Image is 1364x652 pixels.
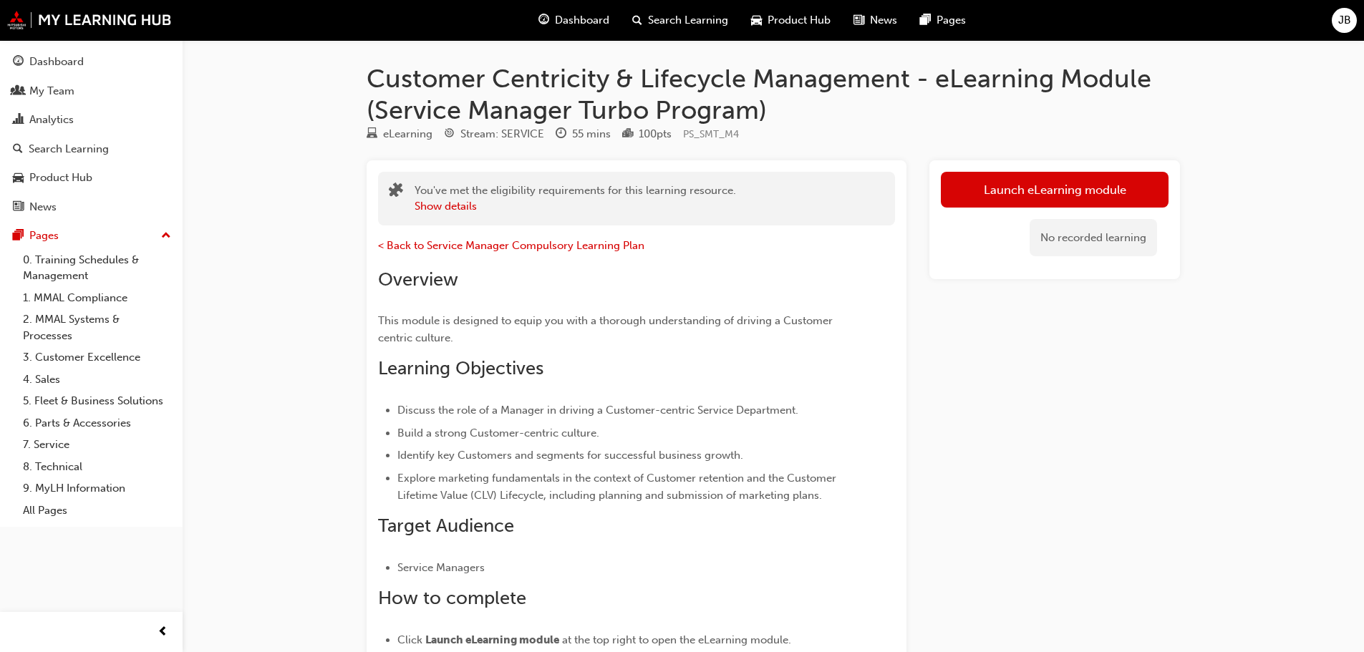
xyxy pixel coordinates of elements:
span: How to complete [378,587,526,609]
a: 2. MMAL Systems & Processes [17,308,177,346]
span: news-icon [13,201,24,214]
div: 100 pts [639,126,672,142]
div: Pages [29,228,59,244]
span: car-icon [13,172,24,185]
span: Target Audience [378,515,514,537]
span: search-icon [13,143,23,156]
span: pages-icon [920,11,931,29]
div: Stream: SERVICE [460,126,544,142]
a: 9. MyLH Information [17,477,177,500]
a: 8. Technical [17,456,177,478]
div: Analytics [29,112,74,128]
a: 5. Fleet & Business Solutions [17,390,177,412]
span: clock-icon [556,128,566,141]
div: 55 mins [572,126,611,142]
button: Pages [6,223,177,249]
span: Discuss the role of a Manager in driving a Customer-centric Service Department. [397,404,798,417]
span: people-icon [13,85,24,98]
span: Pages [937,12,966,29]
span: News [870,12,897,29]
span: up-icon [161,227,171,245]
a: Dashboard [6,49,177,75]
span: Learning Objectives [378,357,543,379]
span: learningResourceType_ELEARNING-icon [367,128,377,141]
a: 7. Service [17,434,177,456]
span: Service Managers [397,561,485,574]
a: guage-iconDashboard [527,6,621,35]
div: Duration [556,125,611,143]
div: No recorded learning [1030,219,1157,257]
span: podium-icon [622,128,633,141]
span: search-icon [632,11,642,29]
span: Learning resource code [683,128,739,140]
span: guage-icon [13,56,24,69]
div: Points [622,125,672,143]
span: guage-icon [538,11,549,29]
div: Search Learning [29,141,109,157]
span: Product Hub [768,12,831,29]
span: Click [397,633,422,646]
a: My Team [6,78,177,104]
span: Launch eLearning module [425,633,559,646]
span: chart-icon [13,114,24,127]
span: Identify key Customers and segments for successful business growth. [397,449,743,462]
span: Search Learning [648,12,728,29]
div: Dashboard [29,54,84,70]
div: Product Hub [29,170,92,186]
a: Launch eLearning module [941,172,1169,208]
button: Show details [415,198,477,215]
a: 1. MMAL Compliance [17,287,177,309]
span: at the top right to open the eLearning module. [562,633,791,646]
div: Type [367,125,432,143]
div: Stream [444,125,544,143]
span: target-icon [444,128,455,141]
span: Explore marketing fundamentals in the context of Customer retention and the Customer Lifetime Val... [397,472,839,502]
a: 0. Training Schedules & Management [17,249,177,287]
span: pages-icon [13,230,24,243]
a: Analytics [6,107,177,133]
a: 4. Sales [17,369,177,391]
span: Overview [378,268,458,291]
a: pages-iconPages [909,6,977,35]
a: News [6,194,177,220]
span: car-icon [751,11,762,29]
span: news-icon [853,11,864,29]
button: DashboardMy TeamAnalyticsSearch LearningProduct HubNews [6,46,177,223]
div: eLearning [383,126,432,142]
a: < Back to Service Manager Compulsory Learning Plan [378,239,644,252]
img: mmal [7,11,172,29]
button: JB [1332,8,1357,33]
div: You've met the eligibility requirements for this learning resource. [415,183,736,215]
a: 3. Customer Excellence [17,346,177,369]
span: JB [1338,12,1351,29]
div: My Team [29,83,74,99]
span: Dashboard [555,12,609,29]
div: News [29,199,57,215]
a: news-iconNews [842,6,909,35]
h1: Customer Centricity & Lifecycle Management - eLearning Module (Service Manager Turbo Program) [367,63,1180,125]
a: All Pages [17,500,177,522]
a: car-iconProduct Hub [740,6,842,35]
span: prev-icon [158,623,168,641]
span: puzzle-icon [389,184,403,200]
a: Product Hub [6,165,177,191]
a: Search Learning [6,136,177,162]
a: 6. Parts & Accessories [17,412,177,434]
a: search-iconSearch Learning [621,6,740,35]
span: This module is designed to equip you with a thorough understanding of driving a Customer centric ... [378,314,836,344]
span: Build a strong Customer-centric culture. [397,427,599,439]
